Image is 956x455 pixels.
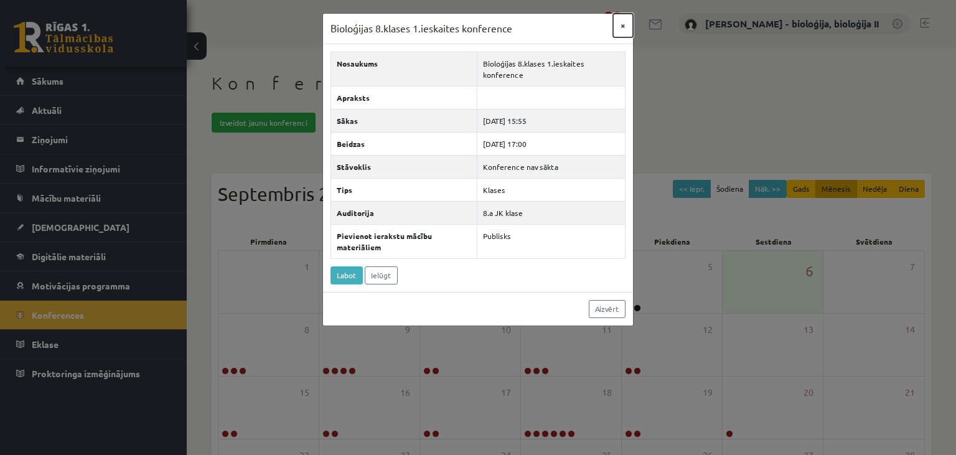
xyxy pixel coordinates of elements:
th: Nosaukums [331,52,477,86]
button: × [613,14,633,37]
th: Pievienot ierakstu mācību materiāliem [331,224,477,258]
td: Klases [477,178,625,201]
th: Apraksts [331,86,477,109]
a: Ielūgt [365,266,398,284]
td: 8.a JK klase [477,201,625,224]
h3: Bioloģijas 8.klases 1.ieskaites konference [330,21,512,36]
th: Auditorija [331,201,477,224]
th: Sākas [331,109,477,132]
a: Aizvērt [589,300,626,318]
td: Publisks [477,224,625,258]
td: Konference nav sākta [477,155,625,178]
th: Beidzas [331,132,477,155]
td: Bioloģijas 8.klases 1.ieskaites konference [477,52,625,86]
th: Stāvoklis [331,155,477,178]
a: Labot [330,266,363,284]
th: Tips [331,178,477,201]
td: [DATE] 17:00 [477,132,625,155]
td: [DATE] 15:55 [477,109,625,132]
